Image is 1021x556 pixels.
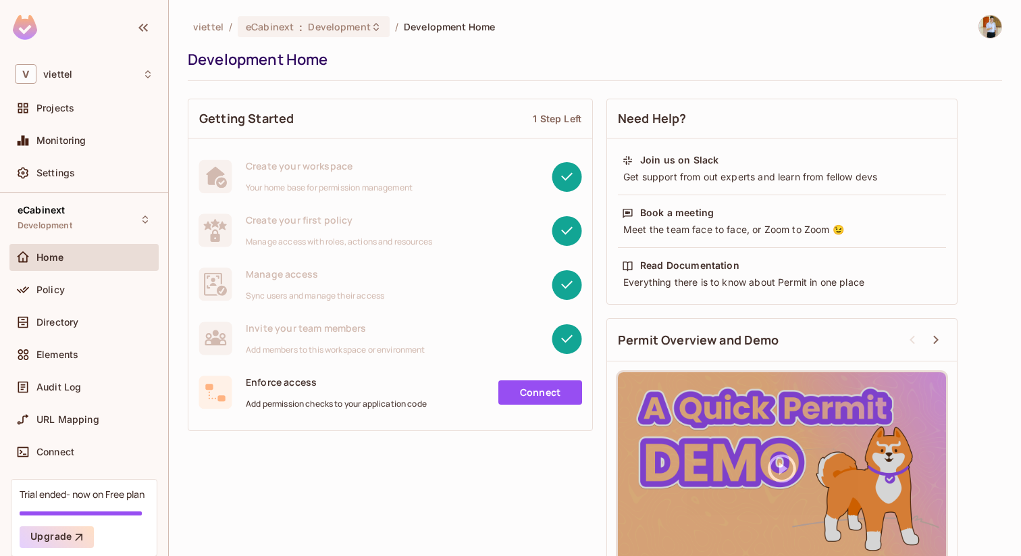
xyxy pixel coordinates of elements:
[640,206,714,220] div: Book a meeting
[498,380,582,405] a: Connect
[193,20,224,33] span: the active workspace
[246,290,384,301] span: Sync users and manage their access
[36,382,81,393] span: Audit Log
[188,49,995,70] div: Development Home
[246,20,294,33] span: eCabinext
[404,20,495,33] span: Development Home
[533,112,581,125] div: 1 Step Left
[36,349,78,360] span: Elements
[36,317,78,328] span: Directory
[246,182,413,193] span: Your home base for permission management
[246,268,384,280] span: Manage access
[618,332,779,349] span: Permit Overview and Demo
[199,110,294,127] span: Getting Started
[36,168,75,178] span: Settings
[18,220,72,231] span: Development
[36,135,86,146] span: Monitoring
[622,223,942,236] div: Meet the team face to face, or Zoom to Zoom 😉
[36,414,99,425] span: URL Mapping
[308,20,370,33] span: Development
[979,16,1001,38] img: Tuấn Anh
[13,15,37,40] img: SReyMgAAAABJRU5ErkJggg==
[395,20,398,33] li: /
[622,276,942,289] div: Everything there is to know about Permit in one place
[15,64,36,84] span: V
[298,22,303,32] span: :
[246,213,432,226] span: Create your first policy
[246,159,413,172] span: Create your workspace
[229,20,232,33] li: /
[18,205,65,216] span: eCabinext
[36,252,64,263] span: Home
[36,284,65,295] span: Policy
[246,376,427,388] span: Enforce access
[640,259,739,272] div: Read Documentation
[246,236,432,247] span: Manage access with roles, actions and resources
[36,447,74,457] span: Connect
[36,103,74,113] span: Projects
[640,153,718,167] div: Join us on Slack
[43,69,72,80] span: Workspace: viettel
[20,526,94,548] button: Upgrade
[20,488,145,501] div: Trial ended- now on Free plan
[622,170,942,184] div: Get support from out experts and learn from fellow devs
[618,110,687,127] span: Need Help?
[246,345,425,355] span: Add members to this workspace or environment
[246,399,427,409] span: Add permission checks to your application code
[246,322,425,334] span: Invite your team members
